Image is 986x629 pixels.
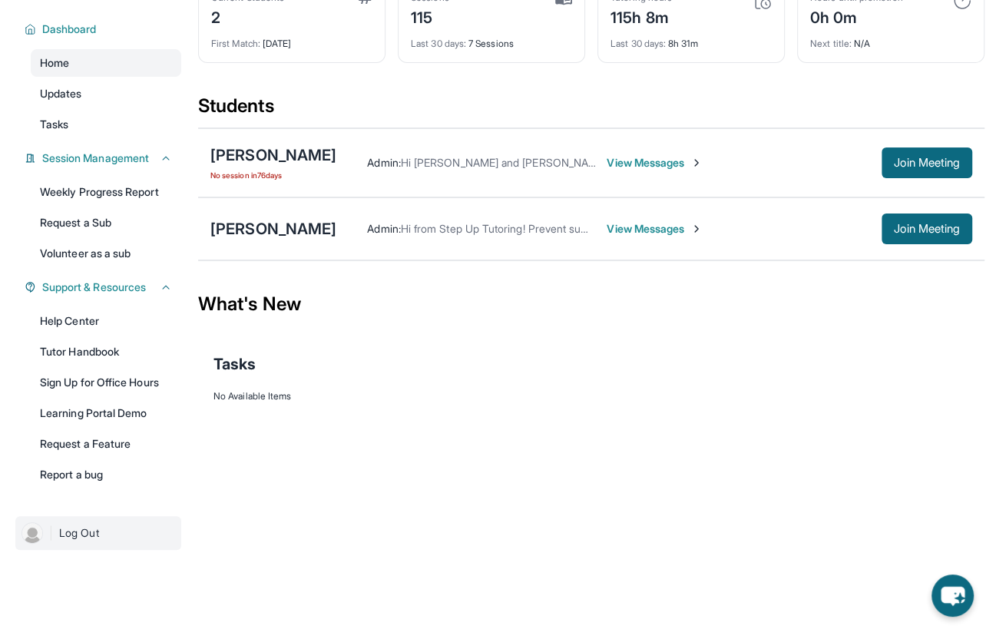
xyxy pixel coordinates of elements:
div: No Available Items [213,390,969,402]
span: Updates [40,86,82,101]
span: Tasks [213,353,256,375]
span: No session in 76 days [210,169,336,181]
span: Admin : [367,222,400,235]
a: Tasks [31,111,181,138]
div: [PERSON_NAME] [210,144,336,166]
span: First Match : [211,38,260,49]
div: N/A [810,28,971,50]
span: Dashboard [42,22,97,37]
img: Chevron-Right [690,223,703,235]
div: 115 [411,4,449,28]
button: Join Meeting [882,214,972,244]
span: Last 30 days : [610,38,666,49]
a: |Log Out [15,516,181,550]
span: Session Management [42,151,149,166]
div: [PERSON_NAME] [210,218,336,240]
button: Session Management [36,151,172,166]
div: 0h 0m [810,4,902,28]
a: Request a Sub [31,209,181,237]
span: Support & Resources [42,280,146,295]
span: Join Meeting [894,158,960,167]
div: Students [198,94,984,127]
a: Tutor Handbook [31,338,181,366]
span: View Messages [607,155,703,170]
a: Updates [31,80,181,108]
span: Tasks [40,117,68,132]
img: user-img [22,522,43,544]
a: Home [31,49,181,77]
div: 115h 8m [610,4,672,28]
a: Learning Portal Demo [31,399,181,427]
button: chat-button [931,574,974,617]
span: Admin : [367,156,400,169]
div: [DATE] [211,28,372,50]
a: Sign Up for Office Hours [31,369,181,396]
span: Home [40,55,69,71]
div: 2 [211,4,284,28]
span: Join Meeting [894,224,960,233]
span: Last 30 days : [411,38,466,49]
button: Join Meeting [882,147,972,178]
a: Report a bug [31,461,181,488]
div: 8h 31m [610,28,772,50]
span: Next title : [810,38,852,49]
a: Help Center [31,307,181,335]
div: 7 Sessions [411,28,572,50]
a: Request a Feature [31,430,181,458]
span: Log Out [59,525,99,541]
button: Dashboard [36,22,172,37]
div: What's New [198,270,984,338]
button: Support & Resources [36,280,172,295]
a: Weekly Progress Report [31,178,181,206]
a: Volunteer as a sub [31,240,181,267]
span: | [49,524,53,542]
img: Chevron-Right [690,157,703,169]
span: View Messages [607,221,703,237]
